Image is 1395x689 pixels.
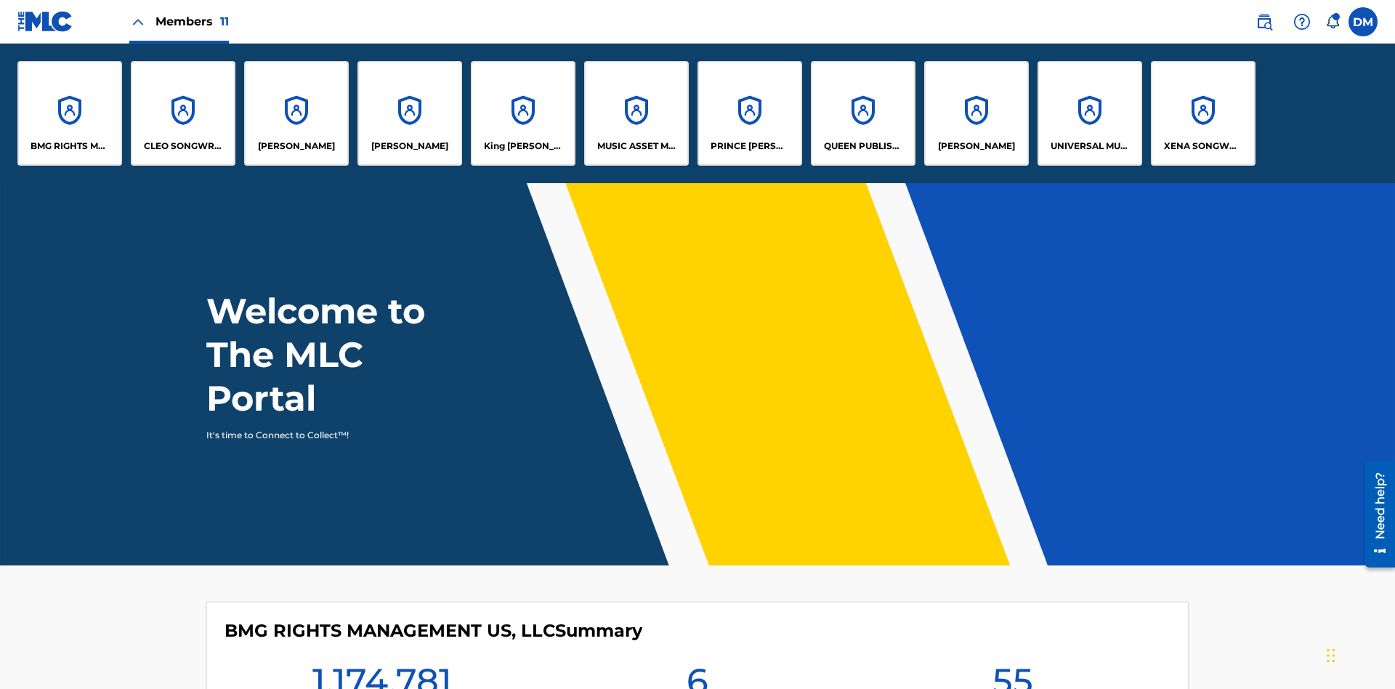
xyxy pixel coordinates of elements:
p: XENA SONGWRITER [1164,140,1243,153]
a: AccountsKing [PERSON_NAME] [471,61,575,166]
a: Public Search [1250,7,1279,36]
p: King McTesterson [484,140,563,153]
div: Notifications [1325,15,1340,29]
div: Help [1287,7,1317,36]
iframe: Chat Widget [1322,619,1395,689]
p: RONALD MCTESTERSON [938,140,1015,153]
p: MUSIC ASSET MANAGEMENT (MAM) [597,140,676,153]
h1: Welcome to The MLC Portal [206,289,478,420]
a: Accounts[PERSON_NAME] [924,61,1029,166]
p: PRINCE MCTESTERSON [711,140,790,153]
div: User Menu [1348,7,1378,36]
a: AccountsUNIVERSAL MUSIC PUB GROUP [1038,61,1142,166]
a: AccountsQUEEN PUBLISHA [811,61,915,166]
p: EYAMA MCSINGER [371,140,448,153]
img: MLC Logo [17,11,73,32]
a: Accounts[PERSON_NAME] [357,61,462,166]
span: Members [155,13,229,30]
p: ELVIS COSTELLO [258,140,335,153]
h4: BMG RIGHTS MANAGEMENT US, LLC [225,620,642,642]
iframe: Resource Center [1354,456,1395,575]
p: QUEEN PUBLISHA [824,140,903,153]
a: AccountsMUSIC ASSET MANAGEMENT (MAM) [584,61,689,166]
span: 11 [220,15,229,28]
div: Drag [1327,634,1335,677]
a: AccountsPRINCE [PERSON_NAME] [697,61,802,166]
p: UNIVERSAL MUSIC PUB GROUP [1051,140,1130,153]
img: search [1255,13,1273,31]
p: BMG RIGHTS MANAGEMENT US, LLC [31,140,110,153]
img: help [1293,13,1311,31]
img: Close [129,13,147,31]
p: CLEO SONGWRITER [144,140,223,153]
a: Accounts[PERSON_NAME] [244,61,349,166]
a: AccountsCLEO SONGWRITER [131,61,235,166]
a: AccountsXENA SONGWRITER [1151,61,1255,166]
p: It's time to Connect to Collect™! [206,429,458,442]
a: AccountsBMG RIGHTS MANAGEMENT US, LLC [17,61,122,166]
